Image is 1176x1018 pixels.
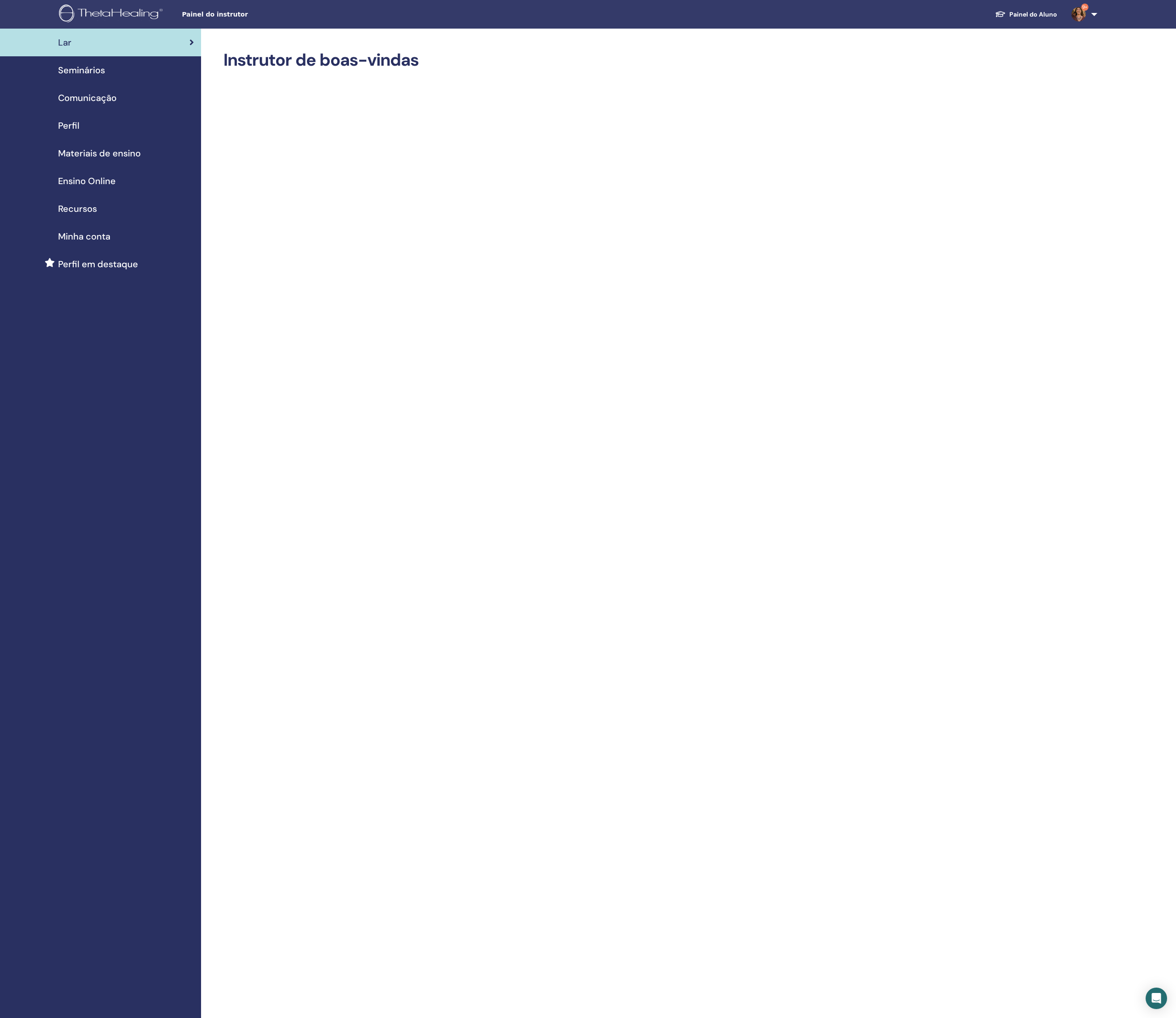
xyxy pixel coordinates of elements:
[58,230,110,243] span: Minha conta
[58,91,117,105] span: Comunicação
[1081,4,1088,11] span: 9+
[223,50,1003,71] h2: Instrutor de boas-vindas
[58,119,80,132] span: Perfil
[58,36,71,49] span: Lar
[58,147,141,160] span: Materiais de ensino
[995,10,1006,18] img: graduation-cap-white.svg
[58,257,138,271] span: Perfil em destaque
[59,4,166,25] img: logo.png
[988,6,1064,23] a: Painel do Aluno
[58,63,105,77] span: Seminários
[1146,988,1167,1009] div: Open Intercom Messenger
[182,10,316,19] span: Painel do instrutor
[58,174,116,188] span: Ensino Online
[58,202,97,215] span: Recursos
[1071,7,1086,21] img: default.jpg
